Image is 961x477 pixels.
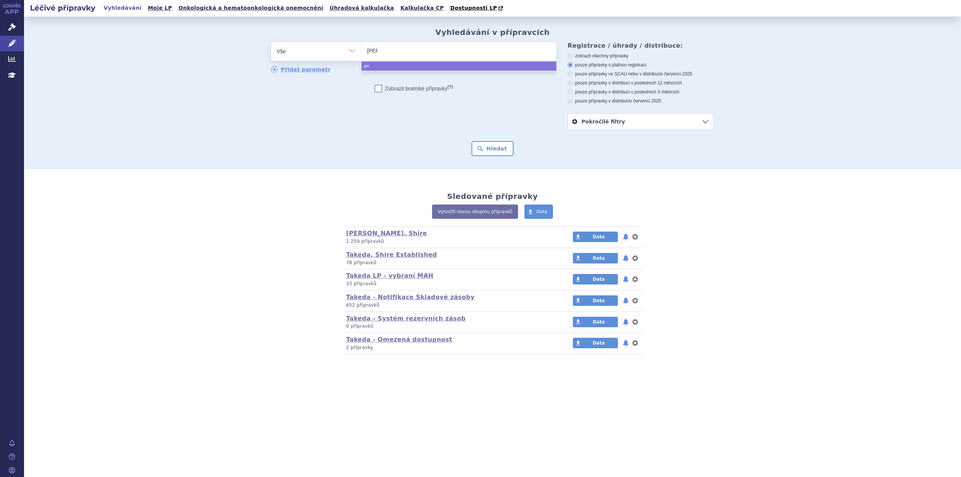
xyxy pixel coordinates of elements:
[346,315,465,322] a: Takeda - Systém rezervních zásob
[568,80,714,86] label: pouze přípravky v distribuci v posledních 12 měsících
[622,232,630,241] button: notifikace
[450,5,497,11] span: Dostupnosti LP
[432,205,518,219] a: Vytvořit novou skupinu přípravků
[346,281,377,286] span: 33 přípravků
[146,3,174,13] a: Moje LP
[346,324,374,329] span: 0 přípravků
[176,3,325,13] a: Onkologická a hematoonkologická onemocnění
[398,3,446,13] a: Kalkulačka CP
[346,251,437,258] a: Takeda, Shire Established
[593,277,605,282] span: Data
[622,339,630,348] button: notifikace
[631,296,639,305] button: nastavení
[346,272,434,279] a: Takeda LP - vybraní MAH
[101,3,144,13] a: Vyhledávání
[593,298,605,303] span: Data
[568,89,714,95] label: pouze přípravky v distribuci v posledních 3 měsících
[631,232,639,241] button: nastavení
[327,3,396,13] a: Úhradová kalkulačka
[568,98,714,104] label: pouze přípravky v distribuci
[24,3,101,13] h2: Léčivé přípravky
[536,209,547,214] span: Data
[447,192,538,201] h2: Sledované přípravky
[346,293,474,301] a: Takeda - Notifikace Skladové zásoby
[573,253,618,263] a: Data
[622,317,630,327] button: notifikace
[573,317,618,327] a: Data
[573,338,618,348] a: Data
[435,28,550,37] h2: Vyhledávání v přípravcích
[362,62,556,71] li: an
[448,3,507,14] a: Dostupnosti LP
[346,239,384,244] span: 1 259 přípravků
[573,232,618,242] a: Data
[630,98,661,104] span: v červenci 2025
[375,85,453,92] label: Zobrazit bratrské přípravky
[568,71,714,77] label: pouze přípravky ve SCAU nebo v distribuci
[346,260,377,265] span: 78 přípravků
[593,319,605,325] span: Data
[593,256,605,261] span: Data
[568,42,714,49] h3: Registrace / úhrady / distribuce:
[661,71,692,77] span: v červenci 2025
[622,254,630,263] button: notifikace
[346,336,452,343] a: Takeda - Omezená dostupnost
[447,84,453,89] abbr: (?)
[622,275,630,284] button: notifikace
[631,254,639,263] button: nastavení
[631,339,639,348] button: nastavení
[593,234,605,239] span: Data
[271,66,331,73] a: Přidat parametr
[622,296,630,305] button: notifikace
[471,141,514,156] button: Hledat
[346,345,373,350] span: 2 přípravky
[346,302,380,308] span: 652 přípravků
[568,114,714,129] a: Pokročilé filtry
[568,62,714,68] label: pouze přípravky s platnou registrací
[631,317,639,327] button: nastavení
[568,53,714,59] label: zobrazit všechny přípravky
[573,274,618,284] a: Data
[573,295,618,306] a: Data
[524,205,553,219] a: Data
[346,230,427,237] a: [PERSON_NAME], Shire
[631,275,639,284] button: nastavení
[593,340,605,346] span: Data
